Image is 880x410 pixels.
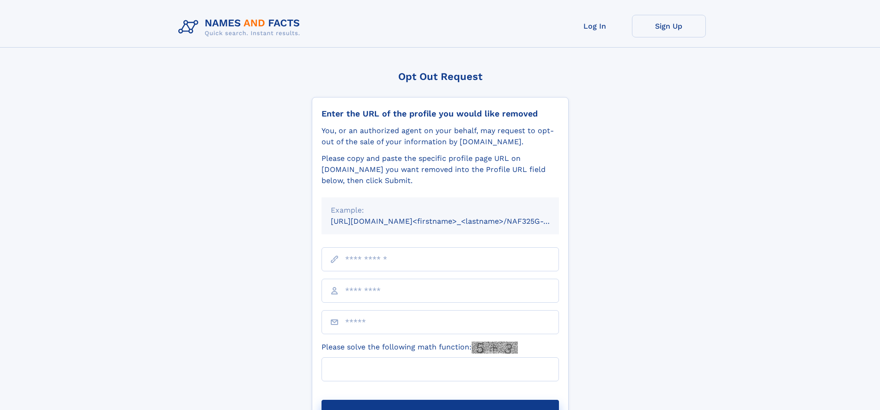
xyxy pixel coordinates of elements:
[322,125,559,147] div: You, or an authorized agent on your behalf, may request to opt-out of the sale of your informatio...
[331,205,550,216] div: Example:
[632,15,706,37] a: Sign Up
[322,109,559,119] div: Enter the URL of the profile you would like removed
[175,15,308,40] img: Logo Names and Facts
[312,71,569,82] div: Opt Out Request
[322,342,518,354] label: Please solve the following math function:
[558,15,632,37] a: Log In
[331,217,577,226] small: [URL][DOMAIN_NAME]<firstname>_<lastname>/NAF325G-xxxxxxxx
[322,153,559,186] div: Please copy and paste the specific profile page URL on [DOMAIN_NAME] you want removed into the Pr...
